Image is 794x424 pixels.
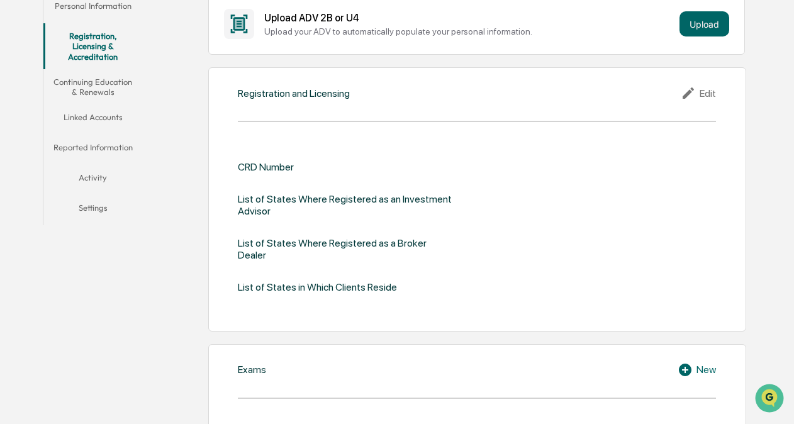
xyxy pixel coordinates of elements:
[678,362,716,377] div: New
[125,213,152,222] span: Pylon
[238,161,294,173] div: CRD Number
[238,193,453,217] div: List of States Where Registered as an Investment Advisor
[91,159,101,169] div: 🗄️
[264,12,674,24] div: Upload ADV 2B or U4
[8,177,84,199] a: 🔎Data Lookup
[43,69,143,105] button: Continuing Education & Renewals
[13,96,35,118] img: 1746055101610-c473b297-6a78-478c-a979-82029cc54cd1
[43,104,143,135] button: Linked Accounts
[86,153,161,176] a: 🗄️Attestations
[43,195,143,225] button: Settings
[104,158,156,170] span: Attestations
[43,135,143,165] button: Reported Information
[43,23,143,69] button: Registration, Licensing & Accreditation
[681,86,716,101] div: Edit
[264,26,674,36] div: Upload your ADV to automatically populate your personal information.
[13,183,23,193] div: 🔎
[238,281,397,293] div: List of States in Which Clients Reside
[8,153,86,176] a: 🖐️Preclearance
[13,159,23,169] div: 🖐️
[89,212,152,222] a: Powered byPylon
[238,364,266,376] div: Exams
[13,26,229,46] p: How can we help?
[43,165,143,195] button: Activity
[25,182,79,194] span: Data Lookup
[43,96,206,108] div: Start new chat
[238,237,453,261] div: List of States Where Registered as a Broker Dealer
[679,11,729,36] button: Upload
[754,382,788,416] iframe: Open customer support
[33,57,208,70] input: Clear
[25,158,81,170] span: Preclearance
[43,108,164,118] div: We're offline, we'll be back soon
[238,87,350,99] div: Registration and Licensing
[214,99,229,114] button: Start new chat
